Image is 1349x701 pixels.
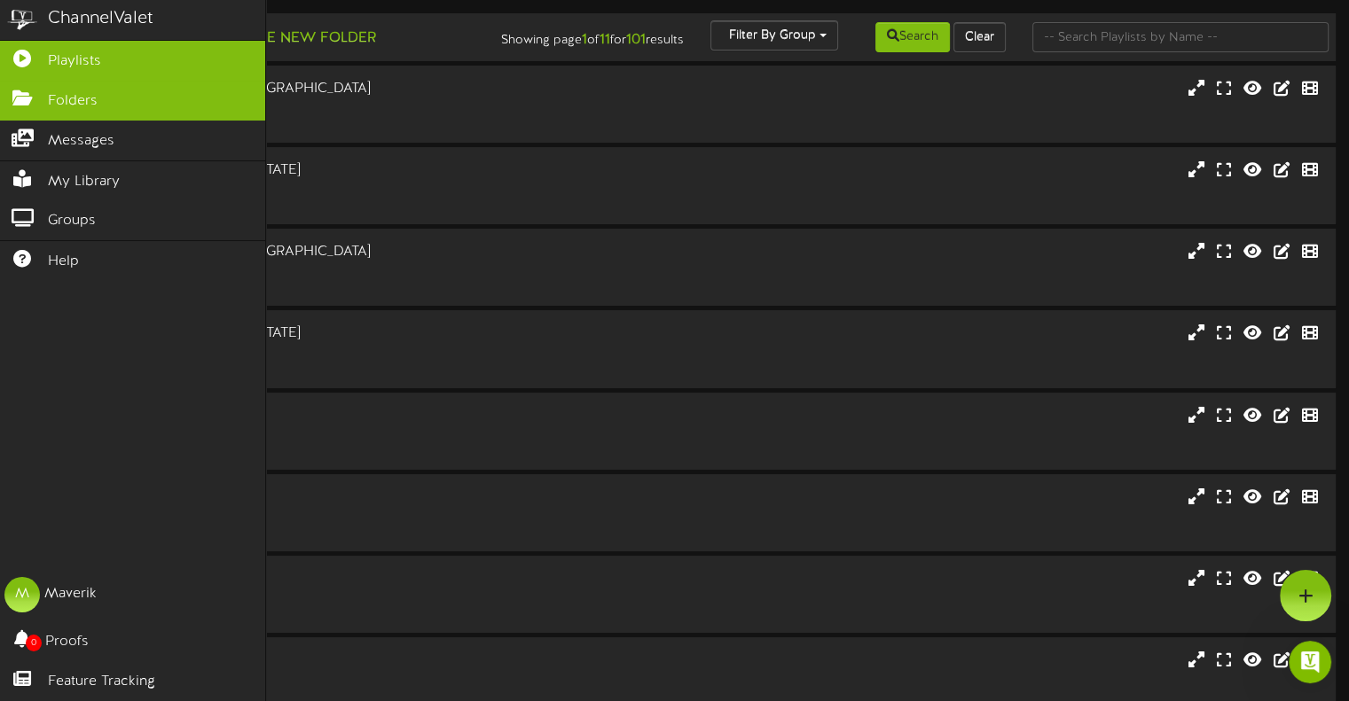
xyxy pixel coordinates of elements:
[71,344,576,359] div: IDC PRO ( 12:5 )
[71,650,576,671] div: 5319 RHS Wndsor CO
[71,196,576,211] div: # 11450
[71,487,576,508] div: 5318 RHS Frisco CO
[875,22,950,52] button: Search
[71,262,576,277] div: IDC PRO ( 12:5 )
[1289,641,1331,683] iframe: Intercom live chat
[71,589,576,604] div: IDC PRO ( 12:5 )
[1032,22,1329,52] input: -- Search Playlists by Name --
[48,172,120,192] span: My Library
[626,32,646,48] strong: 101
[71,114,576,129] div: # 11451
[710,20,838,51] button: Filter By Group
[71,686,576,701] div: # 11854
[71,671,576,686] div: IDC PRO ( 12:5 )
[71,277,576,292] div: # 11449
[71,604,576,619] div: # 11853
[71,440,576,456] div: # 12474
[4,577,40,612] div: M
[44,584,97,604] div: Maverik
[71,160,576,181] div: [STREET_ADDRESS][US_STATE]
[48,51,101,72] span: Playlists
[205,27,381,50] button: Create New Folder
[45,632,89,652] span: Proofs
[71,359,576,374] div: # 11455
[26,635,42,651] span: 0
[71,323,576,344] div: [STREET_ADDRESS][US_STATE]
[71,406,576,426] div: 5318 LHS Frisco CO
[482,20,697,51] div: Showing page of for results
[48,91,98,112] span: Folders
[71,569,576,589] div: 5319 LHS Wndsor CO
[71,425,576,440] div: IDC PRO ( 12:5 )
[71,523,576,538] div: # 12475
[48,131,114,152] span: Messages
[71,181,576,196] div: IDC PRO ( 12:5 )
[71,99,576,114] div: IDC PRO ( 12:5 )
[48,672,155,692] span: Feature Tracking
[582,32,587,48] strong: 1
[71,507,576,522] div: IDC PRO ( 12:5 )
[48,211,96,231] span: Groups
[71,79,576,99] div: 5312 LHS [US_STATE][GEOGRAPHIC_DATA]
[953,22,1006,52] button: Clear
[48,252,79,272] span: Help
[48,6,153,32] div: ChannelValet
[600,32,610,48] strong: 11
[71,242,576,262] div: 5313 LHS [US_STATE][GEOGRAPHIC_DATA]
